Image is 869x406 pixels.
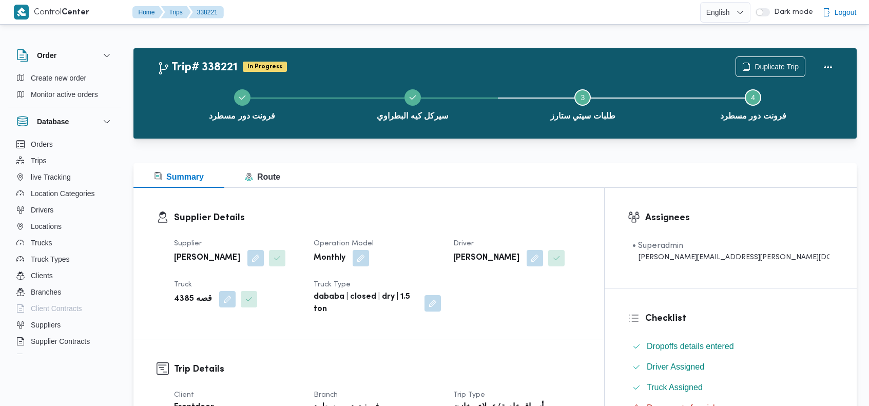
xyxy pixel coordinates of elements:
[31,138,53,150] span: Orders
[314,240,374,247] span: Operation Model
[755,61,799,73] span: Duplicate Trip
[314,392,338,398] span: Branch
[453,392,485,398] span: Trip Type
[581,93,585,102] span: 3
[409,93,417,102] svg: Step 2 is complete
[174,293,212,305] b: قصه 4385
[647,361,704,373] span: Driver Assigned
[16,115,113,128] button: Database
[12,317,117,333] button: Suppliers
[157,77,327,130] button: فرونت دور مسطرد
[62,9,89,16] b: Center
[157,61,238,74] h2: Trip# 338221
[31,154,47,167] span: Trips
[174,362,581,376] h3: Trip Details
[31,237,52,249] span: Trucks
[31,335,90,347] span: Supplier Contracts
[132,6,163,18] button: Home
[12,86,117,103] button: Monitor active orders
[31,352,56,364] span: Devices
[327,77,498,130] button: سيركل كيه البطراوي
[174,392,194,398] span: Client
[37,49,56,62] h3: Order
[31,286,61,298] span: Branches
[314,281,351,288] span: Truck Type
[314,252,345,264] b: Monthly
[632,240,829,263] span: • Superadmin mohamed.nabil@illa.com.eg
[31,269,53,282] span: Clients
[12,218,117,235] button: Locations
[12,185,117,202] button: Location Categories
[10,365,43,396] iframe: chat widget
[174,281,192,288] span: Truck
[818,56,838,77] button: Actions
[12,267,117,284] button: Clients
[31,302,82,315] span: Client Contracts
[31,204,53,216] span: Drivers
[12,70,117,86] button: Create new order
[645,312,834,325] h3: Checklist
[770,8,813,16] span: Dark mode
[37,115,69,128] h3: Database
[647,362,704,371] span: Driver Assigned
[647,383,703,392] span: Truck Assigned
[8,136,121,358] div: Database
[238,93,246,102] svg: Step 1 is complete
[12,284,117,300] button: Branches
[12,350,117,366] button: Devices
[31,220,62,233] span: Locations
[209,110,275,122] span: فرونت دور مسطرد
[12,169,117,185] button: live Tracking
[174,240,202,247] span: Supplier
[453,252,519,264] b: [PERSON_NAME]
[720,110,786,122] span: فرونت دور مسطرد
[31,253,69,265] span: Truck Types
[31,88,98,101] span: Monitor active orders
[647,342,734,351] span: Dropoffs details entered
[314,291,417,316] b: dababa | closed | dry | 1.5 ton
[189,6,224,18] button: 338221
[12,235,117,251] button: Trucks
[174,211,581,225] h3: Supplier Details
[31,72,86,84] span: Create new order
[174,252,240,264] b: [PERSON_NAME]
[12,333,117,350] button: Supplier Contracts
[628,379,834,396] button: Truck Assigned
[668,77,838,130] button: فرونت دور مسطرد
[498,77,668,130] button: طلبات سيتي ستارز
[16,49,113,62] button: Order
[31,171,71,183] span: live Tracking
[245,172,280,181] span: Route
[12,152,117,169] button: Trips
[12,136,117,152] button: Orders
[31,319,61,331] span: Suppliers
[647,340,734,353] span: Dropoffs details entered
[632,252,829,263] div: [PERSON_NAME][EMAIL_ADDRESS][PERSON_NAME][DOMAIN_NAME]
[12,251,117,267] button: Truck Types
[647,381,703,394] span: Truck Assigned
[12,300,117,317] button: Client Contracts
[645,211,834,225] h3: Assignees
[243,62,287,72] span: In Progress
[377,110,448,122] span: سيركل كيه البطراوي
[628,338,834,355] button: Dropoffs details entered
[632,240,829,252] div: • Superadmin
[154,172,204,181] span: Summary
[736,56,805,77] button: Duplicate Trip
[12,202,117,218] button: Drivers
[453,240,474,247] span: Driver
[628,359,834,375] button: Driver Assigned
[550,110,615,122] span: طلبات سيتي ستارز
[161,6,191,18] button: Trips
[751,93,755,102] span: 4
[818,2,861,23] button: Logout
[835,6,857,18] span: Logout
[14,5,29,20] img: X8yXhbKr1z7QwAAAABJRU5ErkJggg==
[8,70,121,107] div: Order
[31,187,95,200] span: Location Categories
[247,64,282,70] b: In Progress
